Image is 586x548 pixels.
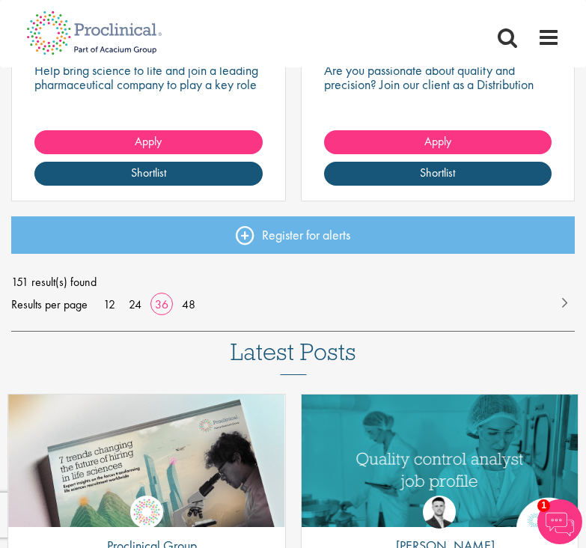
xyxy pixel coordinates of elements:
[177,296,201,312] a: 48
[135,133,162,149] span: Apply
[537,499,582,544] img: Chatbot
[11,293,88,316] span: Results per page
[11,216,575,254] a: Register for alerts
[423,496,456,529] img: Joshua Godden
[302,395,579,527] a: Link to a post
[8,395,285,527] a: Link to a post
[424,133,451,149] span: Apply
[150,296,174,312] a: 36
[231,339,356,375] h3: Latest Posts
[324,162,552,186] a: Shortlist
[537,499,550,512] span: 1
[98,296,120,312] a: 12
[11,271,575,293] span: 151 result(s) found
[130,496,163,529] img: Proclinical Group
[302,395,579,538] img: quality control analyst job profile
[34,130,263,154] a: Apply
[34,162,263,186] a: Shortlist
[123,296,147,312] a: 24
[324,130,552,154] a: Apply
